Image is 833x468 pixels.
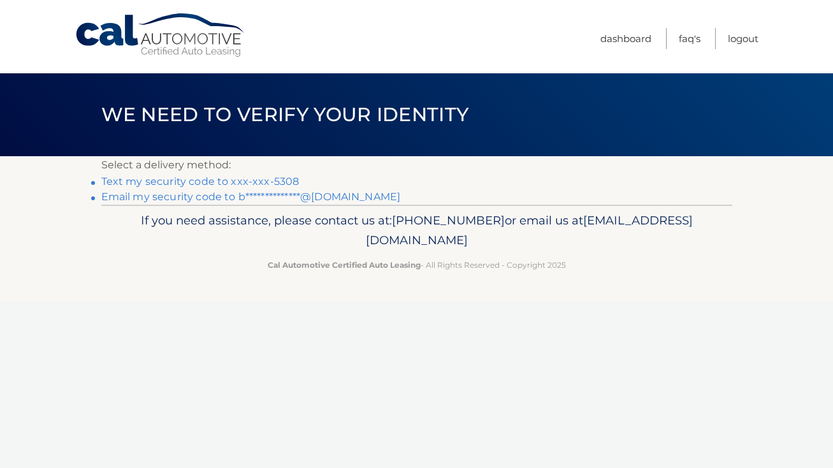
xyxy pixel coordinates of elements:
span: [PHONE_NUMBER] [392,213,505,228]
a: FAQ's [679,28,700,49]
span: We need to verify your identity [101,103,469,126]
p: - All Rights Reserved - Copyright 2025 [110,258,724,272]
a: Text my security code to xxx-xxx-5308 [101,175,300,187]
p: If you need assistance, please contact us at: or email us at [110,210,724,251]
a: Cal Automotive [75,13,247,58]
p: Select a delivery method: [101,156,732,174]
a: Dashboard [600,28,651,49]
strong: Cal Automotive Certified Auto Leasing [268,260,421,270]
a: Logout [728,28,758,49]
